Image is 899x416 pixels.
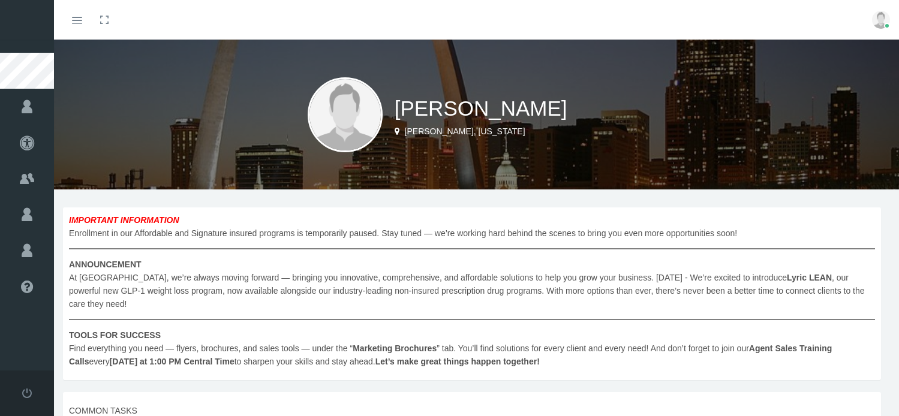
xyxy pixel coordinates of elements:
[308,77,383,152] img: user-placeholder.jpg
[69,330,161,340] b: TOOLS FOR SUCCESS
[69,213,875,368] span: Enrollment in our Affordable and Signature insured programs is temporarily paused. Stay tuned — w...
[405,126,525,136] span: [PERSON_NAME], [US_STATE]
[375,357,540,366] b: Let’s make great things happen together!
[353,343,437,353] b: Marketing Brochures
[69,215,179,225] b: IMPORTANT INFORMATION
[110,357,234,366] b: [DATE] at 1:00 PM Central Time
[872,11,890,29] img: user-placeholder.jpg
[395,97,567,120] span: [PERSON_NAME]
[787,273,832,282] b: Lyric LEAN
[69,260,142,269] b: ANNOUNCEMENT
